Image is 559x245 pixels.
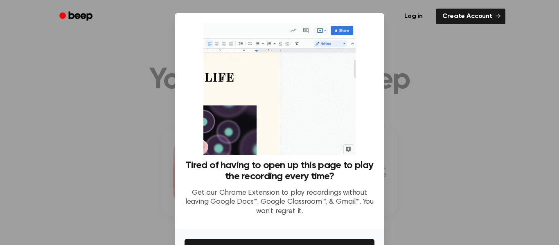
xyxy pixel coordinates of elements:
[436,9,505,24] a: Create Account
[185,189,374,216] p: Get our Chrome Extension to play recordings without leaving Google Docs™, Google Classroom™, & Gm...
[203,23,355,155] img: Beep extension in action
[185,160,374,182] h3: Tired of having to open up this page to play the recording every time?
[54,9,100,25] a: Beep
[396,7,431,26] a: Log in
